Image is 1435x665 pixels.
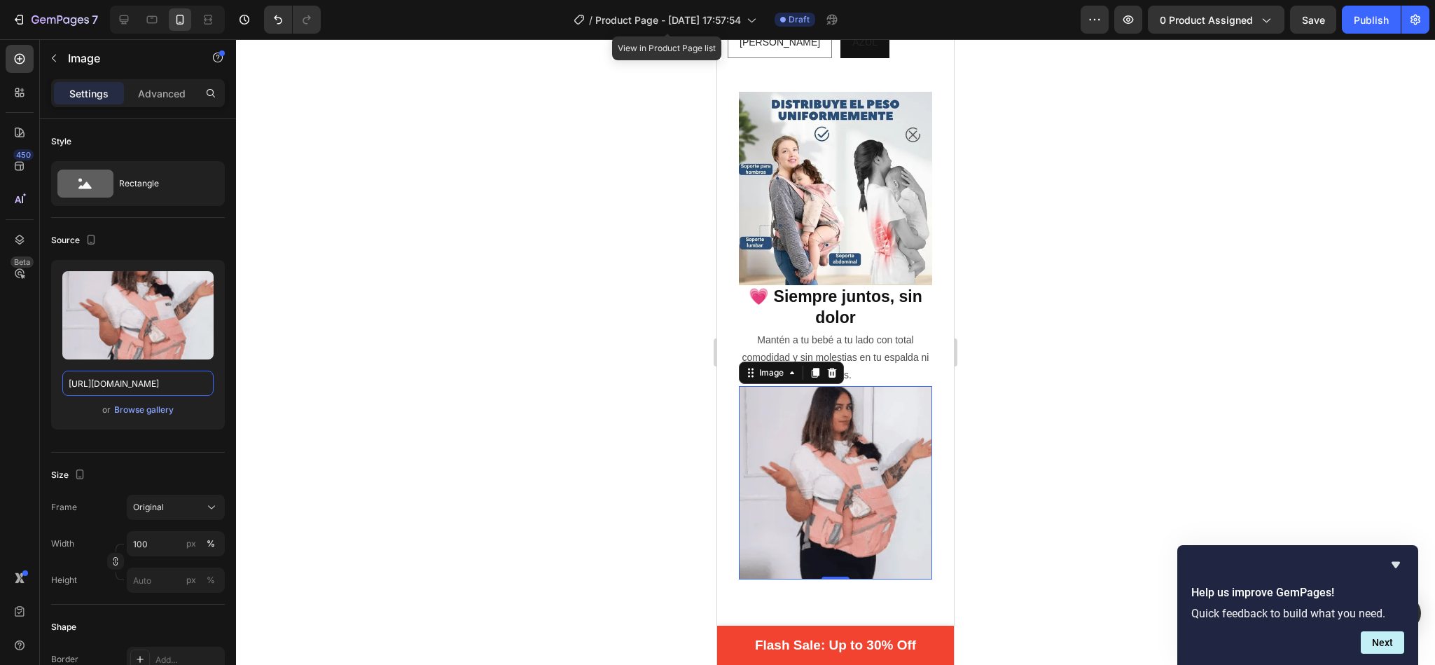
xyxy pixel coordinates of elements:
label: Height [51,574,77,587]
span: Draft [789,13,810,26]
p: Settings [69,86,109,101]
div: 450 [13,149,34,160]
div: Shape [51,621,76,633]
img: preview-image [62,271,214,359]
span: Product Page - [DATE] 17:57:54 [595,13,741,27]
label: Width [51,537,74,550]
p: Mantén a tu bebé a tu lado con total comodidad y sin molestias en tu espalda ni brazos. [23,292,214,345]
button: px [202,535,219,552]
button: Original [127,495,225,520]
span: Save [1302,14,1325,26]
button: Next question [1361,631,1404,654]
div: Beta [11,256,34,268]
div: Size [51,466,88,485]
label: Frame [51,501,77,514]
img: image_demo.jpg [22,53,215,246]
p: Image [68,50,187,67]
div: Source [51,231,99,250]
button: Save [1290,6,1336,34]
button: 7 [6,6,104,34]
div: px [186,574,196,587]
iframe: Design area [717,39,954,665]
span: or [102,402,111,418]
button: px [202,572,219,589]
h2: Help us improve GemPages! [1191,584,1404,601]
button: Hide survey [1387,556,1404,573]
button: 0 product assigned [1148,6,1284,34]
div: Style [51,135,71,148]
input: https://example.com/image.jpg [62,371,214,396]
h2: 💗 Siempre juntos, sin dolor [22,246,215,291]
p: Quick feedback to build what you need. [1191,607,1404,620]
input: px% [127,531,225,556]
input: px% [127,568,225,593]
span: / [589,13,592,27]
img: image_demo.jpg [22,347,215,540]
button: % [183,572,200,589]
span: Original [133,501,164,514]
div: Help us improve GemPages! [1191,556,1404,654]
p: 7 [92,11,98,28]
button: Browse gallery [113,403,174,417]
div: px [186,537,196,550]
div: Rectangle [119,167,204,200]
div: Undo/Redo [264,6,321,34]
button: % [183,535,200,552]
div: Publish [1354,13,1389,27]
div: % [207,574,215,587]
span: 0 product assigned [1160,13,1253,27]
div: Browse gallery [114,404,174,416]
div: % [207,537,215,550]
div: Image [39,327,69,340]
button: Publish [1342,6,1401,34]
p: Advanced [138,86,186,101]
